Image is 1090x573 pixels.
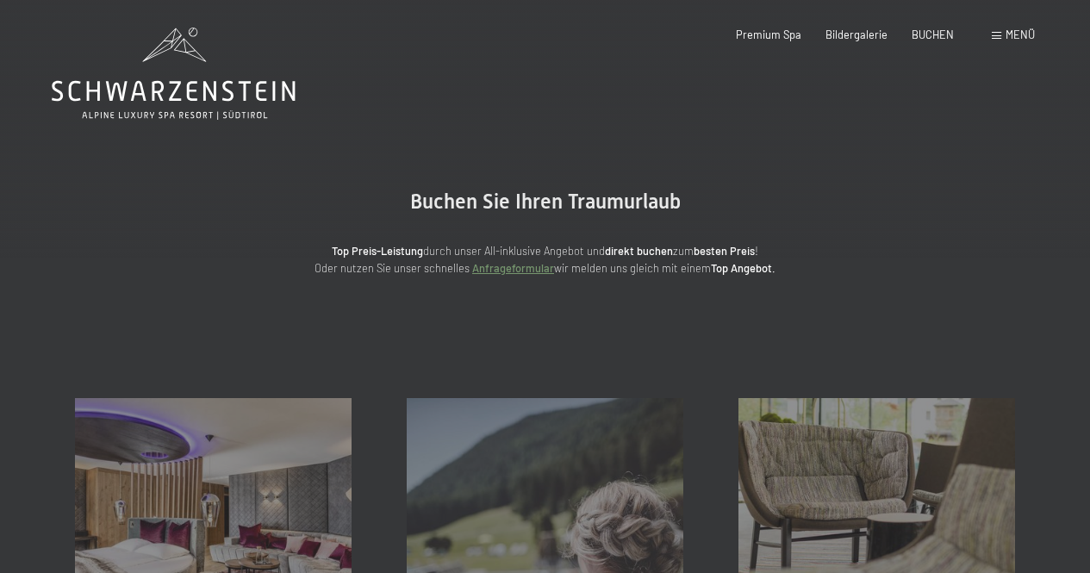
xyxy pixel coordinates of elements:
a: BUCHEN [912,28,954,41]
a: Premium Spa [736,28,801,41]
strong: Top Angebot. [711,261,775,275]
strong: besten Preis [694,244,755,258]
strong: direkt buchen [605,244,673,258]
span: Menü [1006,28,1035,41]
strong: Top Preis-Leistung [332,244,423,258]
p: durch unser All-inklusive Angebot und zum ! Oder nutzen Sie unser schnelles wir melden uns gleich... [201,242,890,277]
a: Bildergalerie [825,28,888,41]
a: Anfrageformular [472,261,554,275]
span: Buchen Sie Ihren Traumurlaub [410,190,681,214]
